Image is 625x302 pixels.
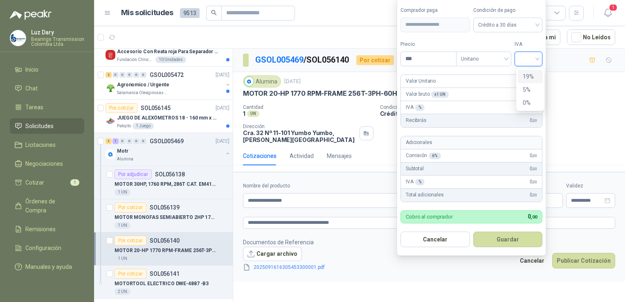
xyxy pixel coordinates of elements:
span: Unitario [461,53,506,65]
button: No Leídos [567,29,615,45]
a: 2025091616305453300001.pdf [250,264,328,271]
a: Cotizar1 [10,175,84,190]
label: IVA [515,41,542,48]
p: Salamanca Oleaginosas SAS [117,90,169,96]
div: 5% [523,85,538,94]
a: Por cotizarSOL056145[DATE] Company LogoJUEGO DE ALEXÓMETROS 18 - 160 mm x 0,01 mm 2824-S3Patojito... [94,100,233,133]
div: 0 [133,138,139,144]
a: Inicio [10,62,84,77]
p: SOL056140 [150,238,180,243]
p: Agronomico / Urgente [117,81,169,89]
a: Por cotizarSOL056140MOTOR 20-HP 1770 RPM-FRAME 256T-3PH-60HZ1 UN [94,232,233,266]
span: Inicio [25,65,38,74]
p: Alumina [117,156,133,162]
img: Company Logo [106,149,115,159]
div: 19% [523,72,538,81]
div: 0 [119,138,126,144]
div: Mensajes [327,151,352,160]
span: ,00 [532,193,537,197]
span: ,00 [531,214,537,220]
a: Por adjudicarSOL056138MOTOR 30HP, 1760 RPM, 286T CAT. EM4104T1 UN [94,166,233,199]
p: / SOL056140 [255,54,350,66]
span: Negociaciones [25,159,63,168]
h1: Mis solicitudes [121,7,173,19]
span: 1 [70,179,79,186]
button: 1 [600,6,615,20]
span: Licitaciones [25,140,56,149]
div: 0% [518,96,543,109]
label: Validez [566,182,615,190]
div: 0 [140,72,146,78]
a: Por cotizarSOL056141MOTORTOOL ELECTRICO DWE-4887 -B32 UN [94,266,233,299]
p: MOTOR 30HP, 1760 RPM, 286T CAT. EM4104T [115,180,216,188]
span: ,00 [532,118,537,123]
button: Guardar [473,232,543,247]
img: Company Logo [106,83,115,93]
div: 3 [106,138,112,144]
a: Por cotizarSOL056139MOTOR MONOFAS SEMIABIERTO 2HP 1720RPM1 UN [94,199,233,232]
label: Comprador paga [400,7,470,14]
a: Manuales y ayuda [10,259,84,275]
p: Cantidad [243,104,373,110]
a: GSOL005469 [255,55,304,65]
div: Por cotizar [106,103,137,113]
div: Por cotizar [115,269,146,279]
span: Cotizar [25,178,44,187]
span: 0 [530,117,537,124]
div: Por cotizar [115,236,146,246]
p: Documentos de Referencia [243,238,338,247]
a: 3 1 0 0 0 0 GSOL005469[DATE] Company LogoMotrAlumina [106,136,231,162]
div: % [415,179,425,185]
button: Cargar archivo [243,247,302,261]
p: [DATE] [216,104,229,112]
div: 1 Juego [133,123,154,129]
p: Condición de pago [380,104,622,110]
span: Crédito a 30 días [478,19,538,31]
div: 2 [106,72,112,78]
button: Cancelar [515,253,549,268]
p: Bearings Transmission Colombia Ltda [31,37,84,47]
div: Actividad [290,151,314,160]
a: Tareas [10,99,84,115]
p: $ 0,00 [530,193,563,208]
p: [DATE] [216,71,229,79]
div: 1 UN [115,255,130,262]
img: Company Logo [106,50,115,60]
span: 0 [530,178,537,186]
span: 0 [530,165,537,173]
a: Órdenes de Compra [10,194,84,218]
div: 5% [518,83,543,96]
a: 2 0 0 0 0 0 GSOL005472[DATE] Company LogoAgronomico / UrgenteSalamanca Oleaginosas SAS [106,70,231,96]
p: SOL056145 [141,105,171,111]
div: 1 [112,138,119,144]
p: Fundación Clínica Shaio [117,56,154,63]
label: Precio [400,41,456,48]
p: SOL056138 [155,171,185,177]
div: Cotizaciones [243,151,277,160]
div: 1 UN [115,189,130,196]
p: Valor bruto [406,90,449,98]
div: 0 [126,72,133,78]
img: Company Logo [106,116,115,126]
a: Chat [10,81,84,96]
a: Por cotizarSOL056161[DATE] Company LogoAccesorio Con Reata roja Para Separador De FilaFundación C... [94,34,233,67]
p: MOTOR MONOFAS SEMIABIERTO 2HP 1720RPM [115,214,216,221]
div: 1 UN [115,222,130,229]
button: Publicar Cotización [552,253,615,268]
span: 0 [530,152,537,160]
span: Tareas [25,103,43,112]
p: MOTOR 20-HP 1770 RPM-FRAME 256T-3PH-60HZ [243,89,402,98]
p: Adicionales [406,139,432,146]
span: Solicitudes [25,122,54,131]
p: Subtotal [406,165,424,173]
div: 0 [133,72,139,78]
div: 10 Unidades [155,56,186,63]
p: IVA [406,104,425,111]
p: IVA [406,178,425,186]
label: Nombre del producto [243,182,449,190]
p: MOTOR 20-HP 1770 RPM-FRAME 256T-3PH-60HZ [115,247,216,255]
p: Dirección [243,124,356,129]
span: ,00 [532,180,537,184]
img: Company Logo [245,77,254,86]
p: Patojito [117,123,131,129]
